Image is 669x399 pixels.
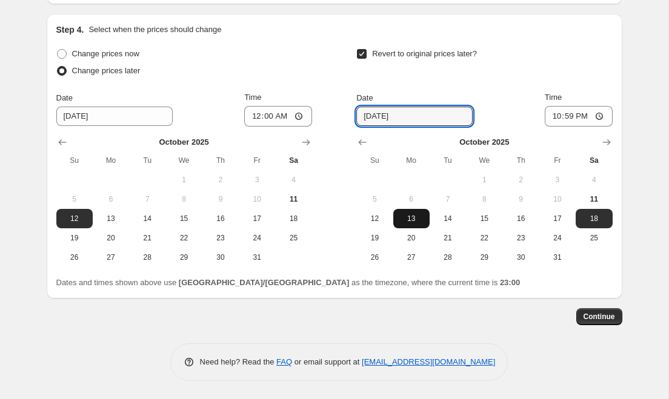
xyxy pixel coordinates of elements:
[539,228,576,248] button: Friday October 24 2025
[434,233,461,243] span: 21
[98,194,124,204] span: 6
[207,214,234,223] span: 16
[298,134,315,151] button: Show next month, November 2025
[356,209,393,228] button: Sunday October 12 2025
[430,228,466,248] button: Tuesday October 21 2025
[430,190,466,209] button: Tuesday October 7 2025
[129,151,165,170] th: Tuesday
[207,175,234,185] span: 2
[93,248,129,267] button: Monday October 27 2025
[280,214,307,223] span: 18
[165,170,202,190] button: Wednesday October 1 2025
[398,233,425,243] span: 20
[507,233,534,243] span: 23
[356,93,373,102] span: Date
[275,151,311,170] th: Saturday
[61,214,88,223] span: 12
[471,233,498,243] span: 22
[244,93,261,102] span: Time
[361,252,388,262] span: 26
[72,49,139,58] span: Change prices now
[356,190,393,209] button: Sunday October 5 2025
[72,66,141,75] span: Change prices later
[502,209,539,228] button: Thursday October 16 2025
[170,156,197,165] span: We
[502,151,539,170] th: Thursday
[202,248,239,267] button: Thursday October 30 2025
[244,214,270,223] span: 17
[502,228,539,248] button: Thursday October 23 2025
[361,233,388,243] span: 19
[466,228,502,248] button: Wednesday October 22 2025
[292,357,362,366] span: or email support at
[165,151,202,170] th: Wednesday
[507,194,534,204] span: 9
[207,252,234,262] span: 30
[393,228,430,248] button: Monday October 20 2025
[544,233,571,243] span: 24
[500,278,520,287] b: 23:00
[356,151,393,170] th: Sunday
[393,248,430,267] button: Monday October 27 2025
[54,134,71,151] button: Show previous month, September 2025
[93,228,129,248] button: Monday October 20 2025
[244,175,270,185] span: 3
[545,106,613,127] input: 12:00
[98,252,124,262] span: 27
[239,248,275,267] button: Friday October 31 2025
[134,194,161,204] span: 7
[361,156,388,165] span: Su
[88,24,221,36] p: Select when the prices should change
[275,190,311,209] button: Today Saturday October 11 2025
[165,190,202,209] button: Wednesday October 8 2025
[56,278,521,287] span: Dates and times shown above use as the timezone, where the current time is
[544,194,571,204] span: 10
[129,228,165,248] button: Tuesday October 21 2025
[61,252,88,262] span: 26
[202,151,239,170] th: Thursday
[507,156,534,165] span: Th
[170,175,197,185] span: 1
[393,209,430,228] button: Monday October 13 2025
[276,357,292,366] a: FAQ
[170,233,197,243] span: 22
[539,190,576,209] button: Friday October 10 2025
[393,151,430,170] th: Monday
[56,248,93,267] button: Sunday October 26 2025
[134,214,161,223] span: 14
[466,209,502,228] button: Wednesday October 15 2025
[56,151,93,170] th: Sunday
[581,156,607,165] span: Sa
[544,175,571,185] span: 3
[539,170,576,190] button: Friday October 3 2025
[576,209,612,228] button: Saturday October 18 2025
[356,228,393,248] button: Sunday October 19 2025
[239,228,275,248] button: Friday October 24 2025
[93,190,129,209] button: Monday October 6 2025
[362,357,495,366] a: [EMAIL_ADDRESS][DOMAIN_NAME]
[393,190,430,209] button: Monday October 6 2025
[584,312,615,322] span: Continue
[598,134,615,151] button: Show next month, November 2025
[502,170,539,190] button: Thursday October 2 2025
[129,190,165,209] button: Tuesday October 7 2025
[98,214,124,223] span: 13
[539,151,576,170] th: Friday
[244,156,270,165] span: Fr
[56,93,73,102] span: Date
[275,228,311,248] button: Saturday October 25 2025
[354,134,371,151] button: Show previous month, September 2025
[576,170,612,190] button: Saturday October 4 2025
[202,228,239,248] button: Thursday October 23 2025
[539,209,576,228] button: Friday October 17 2025
[61,156,88,165] span: Su
[165,209,202,228] button: Wednesday October 15 2025
[576,308,622,325] button: Continue
[398,156,425,165] span: Mo
[170,214,197,223] span: 15
[134,233,161,243] span: 21
[275,209,311,228] button: Saturday October 18 2025
[507,252,534,262] span: 30
[361,194,388,204] span: 5
[244,194,270,204] span: 10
